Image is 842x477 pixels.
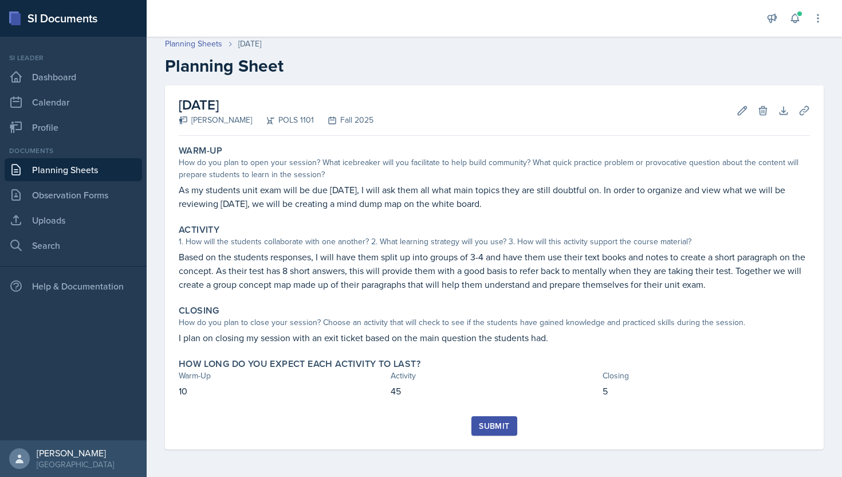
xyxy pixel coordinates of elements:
div: 1. How will the students collaborate with one another? 2. What learning strategy will you use? 3.... [179,236,810,248]
p: I plan on closing my session with an exit ticket based on the main question the students had. [179,331,810,345]
p: As my students unit exam will be due [DATE], I will ask them all what main topics they are still ... [179,183,810,210]
button: Submit [471,416,517,436]
div: [PERSON_NAME] [37,447,114,459]
p: Based on the students responses, I will have them split up into groups of 3-4 and have them use t... [179,250,810,291]
div: [DATE] [238,38,261,50]
div: Documents [5,146,142,156]
div: Fall 2025 [314,114,373,126]
a: Calendar [5,91,142,114]
label: Closing [179,305,219,316]
div: Closing [603,370,810,382]
div: Warm-Up [179,370,386,382]
div: How do you plan to open your session? What icebreaker will you facilitate to help build community... [179,157,810,181]
div: [GEOGRAPHIC_DATA] [37,459,114,470]
a: Planning Sheets [165,38,222,50]
a: Planning Sheets [5,158,142,181]
label: Activity [179,224,219,236]
a: Search [5,234,142,257]
div: POLS 1101 [252,114,314,126]
a: Observation Forms [5,183,142,206]
div: [PERSON_NAME] [179,114,252,126]
div: Si leader [5,53,142,63]
label: Warm-Up [179,145,223,157]
p: 10 [179,384,386,398]
p: 45 [391,384,598,398]
div: Help & Documentation [5,275,142,298]
h2: Planning Sheet [165,56,824,76]
div: How do you plan to close your session? Choose an activity that will check to see if the students ... [179,316,810,329]
label: How long do you expect each activity to last? [179,358,420,370]
h2: [DATE] [179,95,373,115]
a: Dashboard [5,65,142,88]
a: Uploads [5,209,142,232]
div: Submit [479,421,509,431]
a: Profile [5,116,142,139]
p: 5 [603,384,810,398]
div: Activity [391,370,598,382]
